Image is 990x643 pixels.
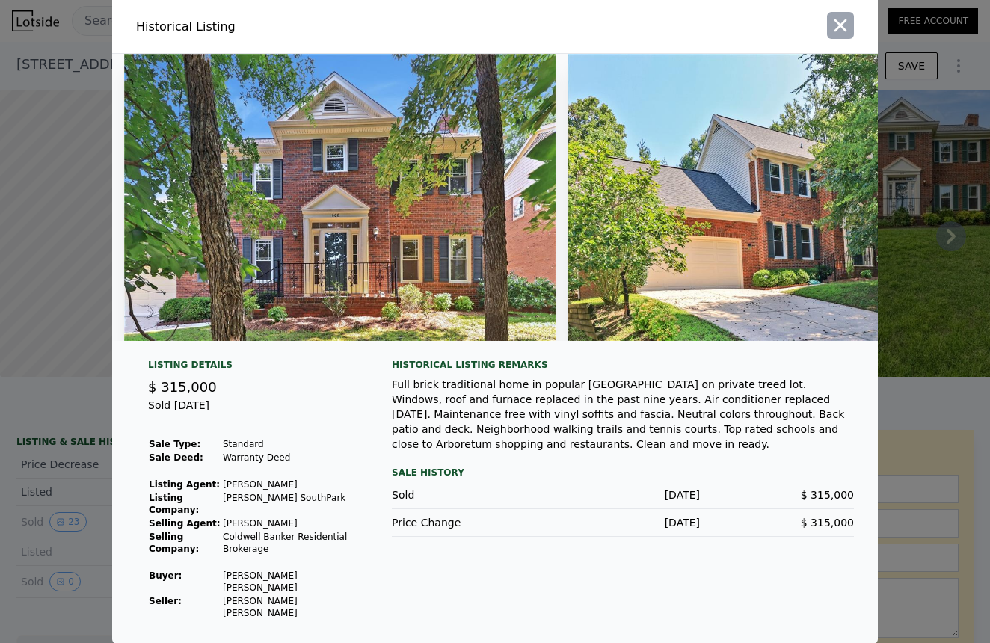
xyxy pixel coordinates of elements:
[149,439,200,449] strong: Sale Type:
[222,569,356,594] td: [PERSON_NAME] [PERSON_NAME]
[392,359,854,371] div: Historical Listing remarks
[136,18,489,36] div: Historical Listing
[149,532,199,554] strong: Selling Company:
[546,515,700,530] div: [DATE]
[222,530,356,556] td: Coldwell Banker Residential Brokerage
[222,451,356,464] td: Warranty Deed
[149,596,182,606] strong: Seller :
[222,594,356,620] td: [PERSON_NAME] [PERSON_NAME]
[148,359,356,377] div: Listing Details
[222,491,356,517] td: [PERSON_NAME] SouthPark
[801,489,854,501] span: $ 315,000
[148,398,356,425] div: Sold [DATE]
[222,437,356,451] td: Standard
[124,54,556,341] img: Property Img
[801,517,854,529] span: $ 315,000
[392,464,854,482] div: Sale History
[149,570,182,581] strong: Buyer :
[148,379,217,395] span: $ 315,000
[392,515,546,530] div: Price Change
[149,479,220,490] strong: Listing Agent:
[392,487,546,502] div: Sold
[222,478,356,491] td: [PERSON_NAME]
[149,452,203,463] strong: Sale Deed:
[149,493,199,515] strong: Listing Company:
[149,518,221,529] strong: Selling Agent:
[222,517,356,530] td: [PERSON_NAME]
[392,377,854,452] div: Full brick traditional home in popular [GEOGRAPHIC_DATA] on private treed lot. Windows, roof and ...
[546,487,700,502] div: [DATE]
